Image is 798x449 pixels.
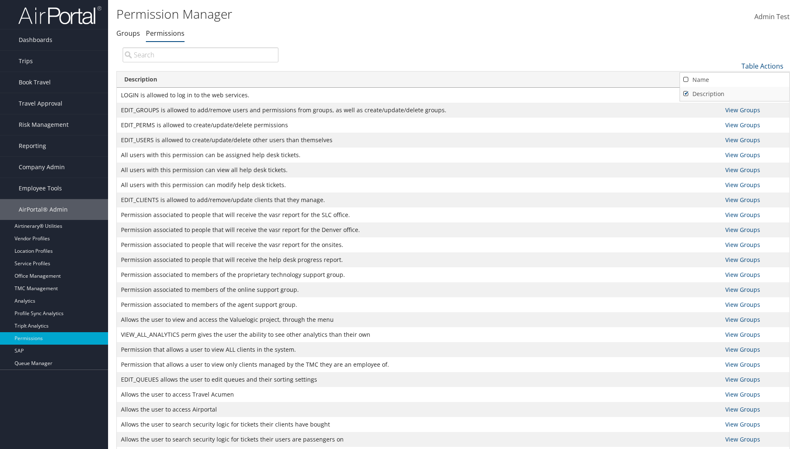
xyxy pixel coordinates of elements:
span: Dashboards [19,30,52,50]
img: airportal-logo.png [18,5,101,25]
span: Trips [19,51,33,72]
span: Company Admin [19,157,65,178]
span: Risk Management [19,114,69,135]
span: Reporting [19,136,46,156]
a: Name [680,73,789,87]
span: Travel Approval [19,93,62,114]
span: AirPortal® Admin [19,199,68,220]
span: Book Travel [19,72,51,93]
a: Description [680,87,789,101]
span: Employee Tools [19,178,62,199]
